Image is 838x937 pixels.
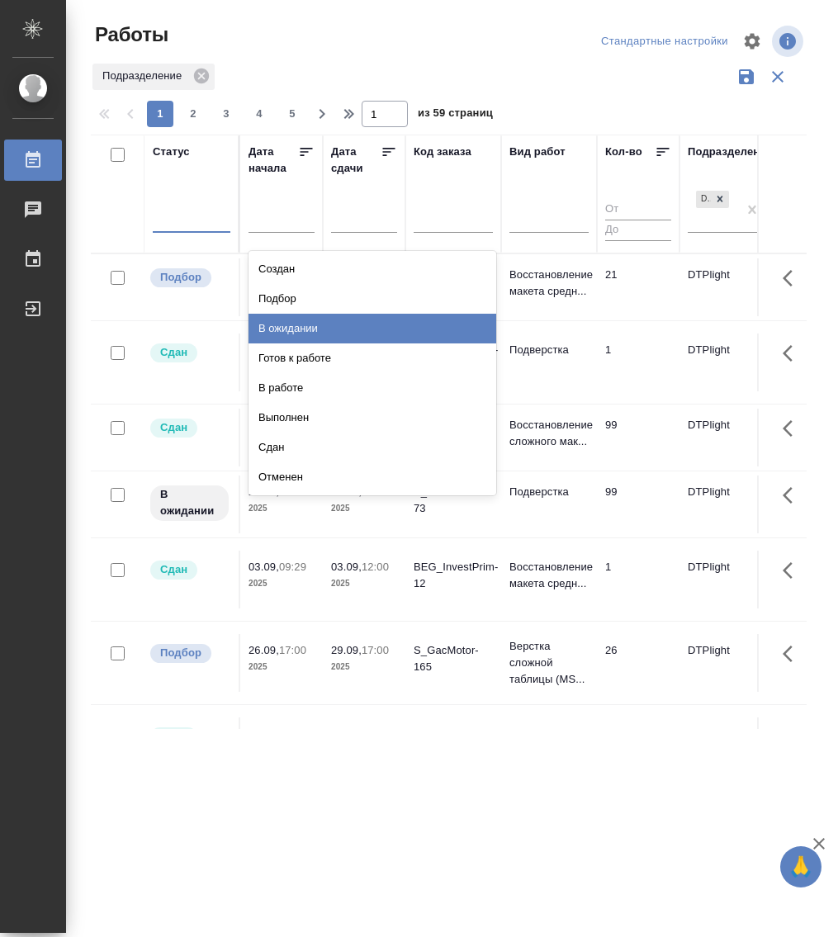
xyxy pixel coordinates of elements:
div: Дата сдачи [331,144,381,177]
p: 2025 [331,500,397,517]
button: Здесь прячутся важные кнопки [773,334,812,373]
td: 99 [597,476,679,533]
td: 1 [597,334,679,391]
td: 10 [597,717,679,775]
button: 3 [213,101,239,127]
p: 15:48 [279,727,306,740]
input: До [605,220,671,240]
div: DTPlight [696,191,711,208]
p: Подверстка [509,342,589,358]
span: 5 [279,106,305,122]
p: 11:00 [362,727,389,740]
p: 2025 [249,659,315,675]
p: Восстановление макета средн... [509,559,589,592]
button: Здесь прячутся важные кнопки [773,258,812,298]
button: 5 [279,101,305,127]
div: BEG_InvestPrim-12 [414,559,493,592]
p: 2025 [249,575,315,592]
td: 21 [597,258,679,316]
span: Посмотреть информацию [772,26,807,57]
div: Можно подбирать исполнителей [149,642,230,665]
button: Сохранить фильтры [731,61,762,92]
div: Подразделение [688,144,773,160]
div: Выполнен [249,403,496,433]
p: Подразделение [102,68,187,84]
button: Здесь прячутся важные кнопки [773,717,812,757]
td: DTPlight [679,334,775,391]
div: KZH_GSK-KZ-316 [414,726,493,759]
div: В работе [249,373,496,403]
div: Вид работ [509,144,566,160]
div: Код заказа [414,144,471,160]
div: Отменен [249,462,496,492]
p: Восстановление макета средн... [509,267,589,300]
button: Здесь прячутся важные кнопки [773,409,812,448]
div: Менеджер проверил работу исполнителя, передает ее на следующий этап [149,417,230,439]
p: 30.08, [331,727,362,740]
p: 12:00 [362,485,389,498]
p: Подбор [160,645,201,661]
td: DTPlight [679,634,775,692]
span: 🙏 [787,849,815,884]
div: Дата начала [249,144,298,177]
p: Сдан [160,419,187,436]
div: split button [597,29,732,54]
p: 26.09, [249,644,279,656]
div: Готов к работе [249,343,496,373]
p: 29.08, [249,727,279,740]
td: 26 [597,634,679,692]
div: В ожидании [249,314,496,343]
button: Здесь прячутся важные кнопки [773,551,812,590]
button: 2 [180,101,206,127]
p: 26.09, [249,485,279,498]
td: DTPlight [679,258,775,316]
div: Сдан [249,433,496,462]
td: DTPlight [679,476,775,533]
div: Создан [249,254,496,284]
div: DTPlight [694,189,731,210]
div: S_SMNS-ZDR-73 [414,484,493,517]
p: 03.09, [249,561,279,573]
p: 09:29 [279,561,306,573]
button: Здесь прячутся важные кнопки [773,634,812,674]
div: Менеджер проверил работу исполнителя, передает ее на следующий этап [149,559,230,581]
p: 2025 [331,659,397,675]
span: 2 [180,106,206,122]
div: Кол-во [605,144,642,160]
button: 🙏 [780,846,821,887]
div: Подбор [249,284,496,314]
p: 12:00 [362,561,389,573]
p: 03.09, [331,561,362,573]
div: Исполнитель назначен, приступать к работе пока рано [149,484,230,523]
td: 99 [597,409,679,466]
p: Сдан [160,344,187,361]
td: DTPlight [679,551,775,608]
div: S_GacMotor-165 [414,642,493,675]
p: Сдан [160,561,187,578]
div: Подразделение [92,64,215,90]
p: В ожидании [160,486,219,519]
span: Работы [91,21,168,48]
span: из 59 страниц [418,103,493,127]
p: 2025 [331,575,397,592]
button: Сбросить фильтры [762,61,793,92]
p: Верстка сложной таблицы (MS... [509,638,589,688]
p: 17:00 [279,644,306,656]
p: 2025 [249,500,315,517]
p: Сдан [160,728,187,745]
p: Подбор [160,269,201,286]
span: 4 [246,106,272,122]
button: 4 [246,101,272,127]
span: Настроить таблицу [732,21,772,61]
p: Подверстка [509,484,589,500]
input: От [605,200,671,220]
button: Здесь прячутся важные кнопки [773,476,812,515]
p: 17:00 [362,644,389,656]
p: Восстановление сложного мак... [509,726,589,759]
td: DTPlight [679,717,775,775]
div: Статус [153,144,190,160]
td: DTPlight [679,409,775,466]
p: 17:00 [279,485,306,498]
span: 3 [213,106,239,122]
p: 29.09, [331,644,362,656]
